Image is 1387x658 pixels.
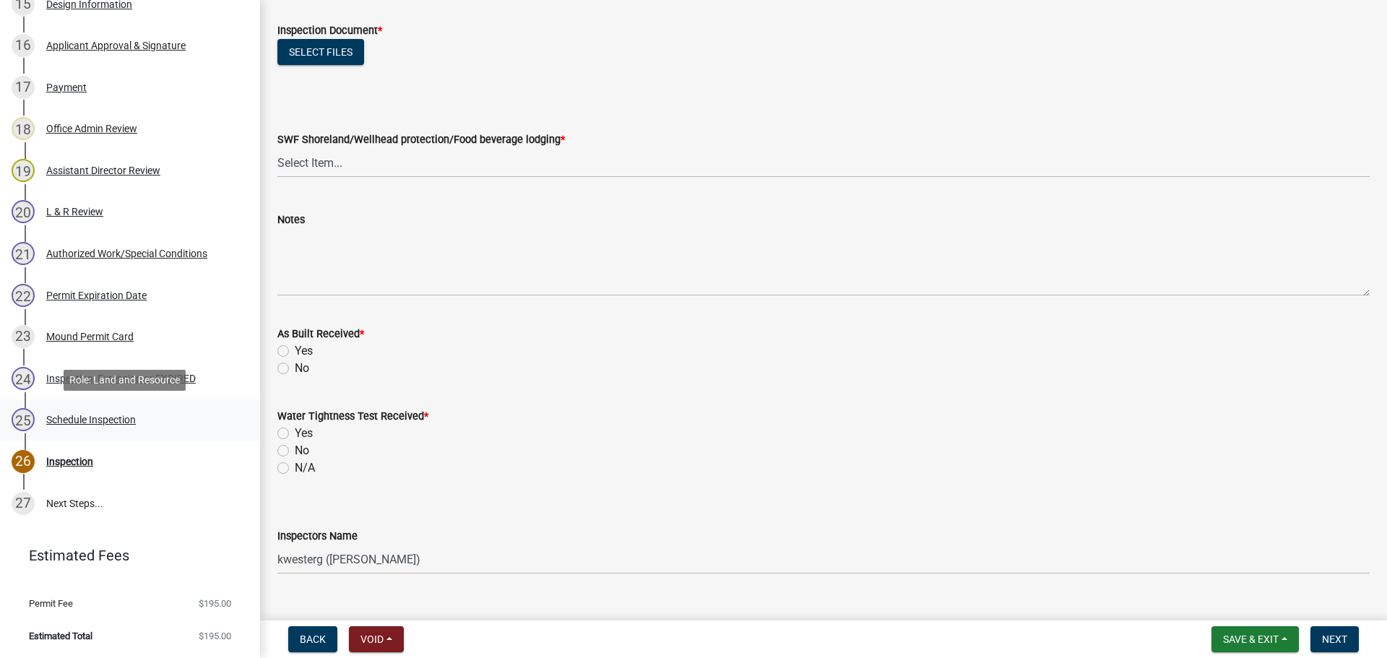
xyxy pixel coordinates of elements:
div: 27 [12,492,35,515]
div: Office Admin Review [46,124,137,134]
div: 24 [12,367,35,390]
div: Authorized Work/Special Conditions [46,248,207,259]
label: Inspection Document [277,26,382,36]
div: 18 [12,117,35,140]
div: 21 [12,242,35,265]
div: 17 [12,76,35,99]
label: Yes [295,342,313,360]
button: Next [1310,626,1359,652]
label: Notes [277,215,305,225]
button: Save & Exit [1211,626,1299,652]
button: Back [288,626,337,652]
div: Role: Land and Resource [64,370,186,391]
button: Select files [277,39,364,65]
div: Inspection, Extension or EXPIRED [46,373,196,384]
div: Payment [46,82,87,92]
div: 22 [12,284,35,307]
span: Void [360,633,384,645]
div: Permit Expiration Date [46,290,147,300]
a: Estimated Fees [12,541,237,570]
div: 23 [12,325,35,348]
span: Estimated Total [29,631,92,641]
div: 20 [12,200,35,223]
div: Schedule Inspection [46,415,136,425]
div: 26 [12,450,35,473]
span: Back [300,633,326,645]
button: Void [349,626,404,652]
span: Save & Exit [1223,633,1279,645]
label: N/A [295,459,315,477]
span: Permit Fee [29,599,73,608]
span: $195.00 [199,599,231,608]
div: 16 [12,34,35,57]
div: Assistant Director Review [46,165,160,176]
span: $195.00 [199,631,231,641]
label: SWF Shoreland/Wellhead protection/Food beverage lodging [277,135,565,145]
span: Next [1322,633,1347,645]
label: No [295,360,309,377]
div: L & R Review [46,207,103,217]
label: Inspectors Name [277,532,358,542]
div: Applicant Approval & Signature [46,40,186,51]
label: As Built Received [277,329,364,339]
div: Mound Permit Card [46,332,134,342]
div: 19 [12,159,35,182]
div: 25 [12,408,35,431]
label: Yes [295,425,313,442]
label: No [295,442,309,459]
label: Water Tightness Test Received [277,412,428,422]
div: Inspection [46,456,93,467]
